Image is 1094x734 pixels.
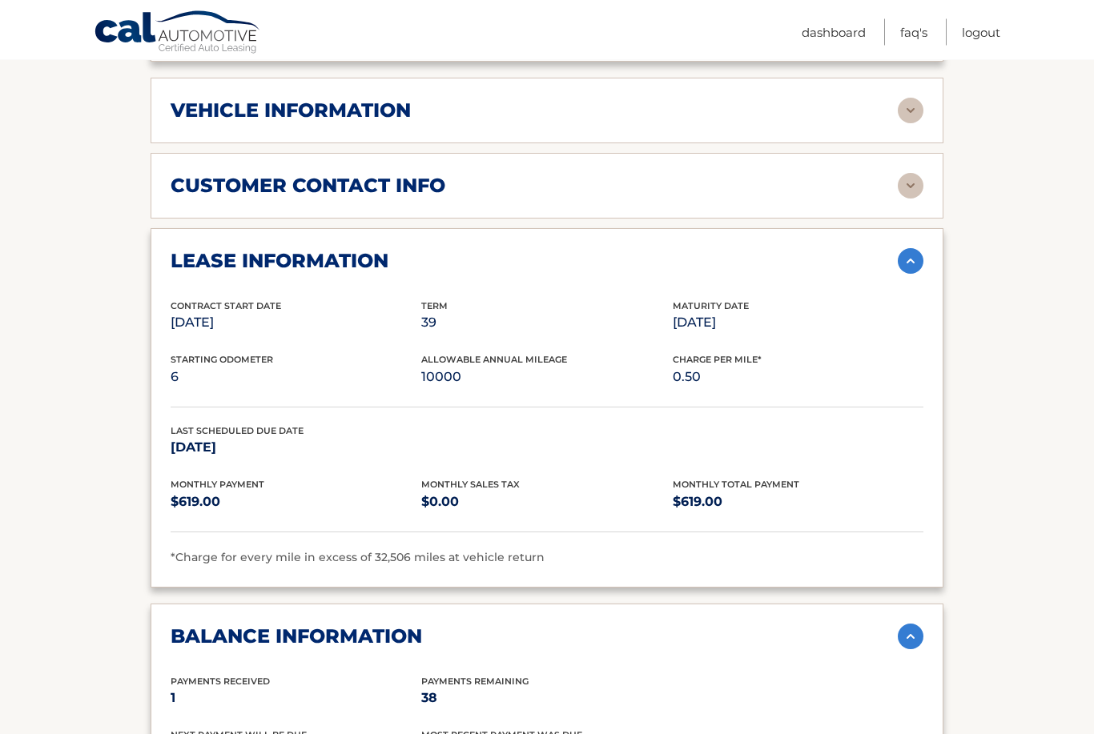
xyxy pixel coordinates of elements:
[171,174,445,199] h2: customer contact info
[421,301,448,312] span: Term
[673,355,762,366] span: Charge Per Mile*
[673,479,799,491] span: Monthly Total Payment
[171,551,545,565] span: *Charge for every mile in excess of 32,506 miles at vehicle return
[171,250,388,274] h2: lease information
[421,312,672,335] p: 39
[421,491,672,514] p: $0.00
[898,624,923,650] img: accordion-active.svg
[673,312,923,335] p: [DATE]
[171,625,422,649] h2: balance information
[962,19,1000,46] a: Logout
[898,249,923,275] img: accordion-active.svg
[673,491,923,514] p: $619.00
[171,426,304,437] span: Last Scheduled Due Date
[171,676,270,688] span: Payments Received
[171,367,421,389] p: 6
[171,355,273,366] span: Starting Odometer
[171,479,264,491] span: Monthly Payment
[421,688,672,710] p: 38
[898,98,923,124] img: accordion-rest.svg
[802,19,866,46] a: Dashboard
[171,301,281,312] span: Contract Start Date
[673,301,749,312] span: Maturity Date
[171,437,421,459] p: [DATE]
[421,479,520,491] span: Monthly Sales Tax
[171,688,421,710] p: 1
[421,367,672,389] p: 10000
[900,19,927,46] a: FAQ's
[171,312,421,335] p: [DATE]
[171,99,411,123] h2: vehicle information
[94,10,262,57] a: Cal Automotive
[421,355,567,366] span: Allowable Annual Mileage
[673,367,923,389] p: 0.50
[898,174,923,199] img: accordion-rest.svg
[421,676,529,688] span: Payments Remaining
[171,491,421,514] p: $619.00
